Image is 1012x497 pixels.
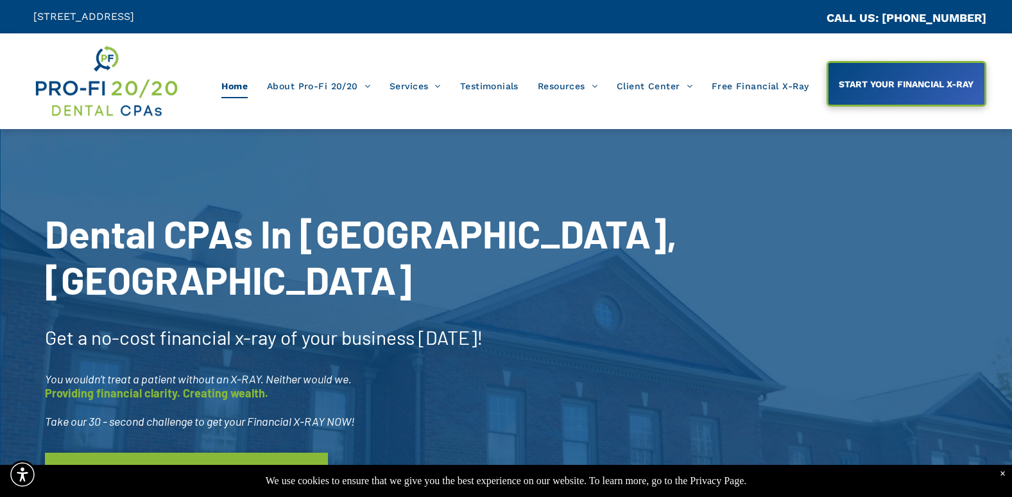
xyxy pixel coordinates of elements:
[45,386,268,400] span: Providing financial clarity. Creating wealth.
[33,43,179,119] img: Get Dental CPA Consulting, Bookkeeping, & Bank Loans
[8,460,37,489] div: Accessibility Menu
[827,61,987,107] a: START YOUR FINANCIAL X-RAY
[834,73,978,96] span: START YOUR FINANCIAL X-RAY
[257,74,380,98] a: About Pro-Fi 20/20
[45,414,355,428] span: Take our 30 - second challenge to get your Financial X-RAY NOW!
[280,326,483,349] span: of your business [DATE]!
[33,10,134,22] span: [STREET_ADDRESS]
[91,326,277,349] span: no-cost financial x-ray
[45,372,352,386] span: You wouldn’t treat a patient without an X-RAY. Neither would we.
[212,74,257,98] a: Home
[45,326,87,349] span: Get a
[380,74,450,98] a: Services
[772,12,827,24] span: CA::CALLC
[528,74,607,98] a: Resources
[702,74,818,98] a: Free Financial X-Ray
[827,11,986,24] a: CALL US: [PHONE_NUMBER]
[45,210,677,302] span: Dental CPAs In [GEOGRAPHIC_DATA], [GEOGRAPHIC_DATA]
[607,74,702,98] a: Client Center
[450,74,528,98] a: Testimonials
[1000,468,1006,480] div: Dismiss notification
